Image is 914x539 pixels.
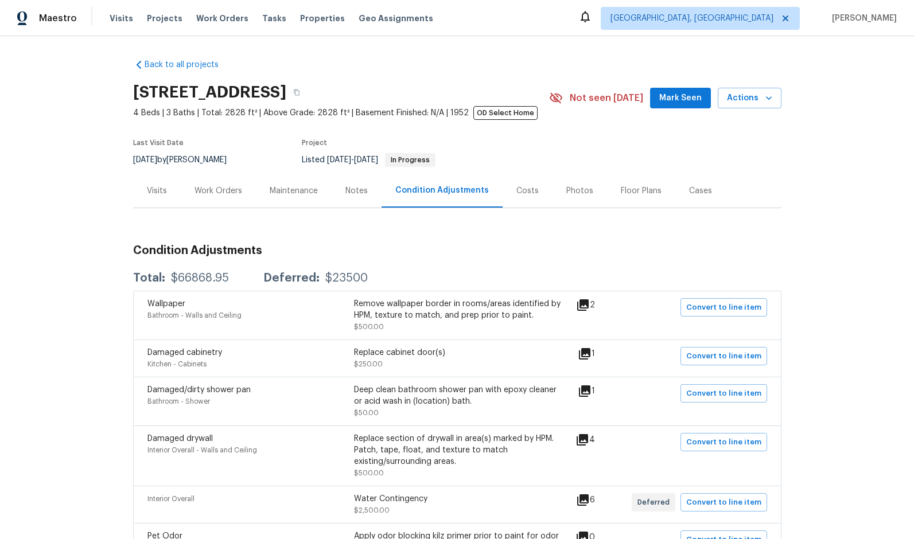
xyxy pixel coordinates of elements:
[578,347,632,361] div: 1
[171,272,229,284] div: $66868.95
[133,59,243,71] a: Back to all projects
[610,13,773,24] span: [GEOGRAPHIC_DATA], [GEOGRAPHIC_DATA]
[718,88,781,109] button: Actions
[473,106,538,120] span: OD Select Home
[133,245,781,256] h3: Condition Adjustments
[680,384,767,403] button: Convert to line item
[147,13,182,24] span: Projects
[39,13,77,24] span: Maestro
[576,298,632,312] div: 2
[637,497,674,508] span: Deferred
[196,13,248,24] span: Work Orders
[686,301,761,314] span: Convert to line item
[354,384,561,407] div: Deep clean bathroom shower pan with epoxy cleaner or acid wash in (location) bath.
[302,156,435,164] span: Listed
[354,470,384,476] span: $500.00
[395,185,489,196] div: Condition Adjustments
[354,433,561,467] div: Replace section of drywall in area(s) marked by HPM. Patch, tape, float, and texture to match exi...
[354,156,378,164] span: [DATE]
[650,88,711,109] button: Mark Seen
[327,156,351,164] span: [DATE]
[327,156,378,164] span: -
[570,92,643,104] span: Not seen [DATE]
[354,347,561,358] div: Replace cabinet door(s)
[686,387,761,400] span: Convert to line item
[147,312,242,319] span: Bathroom - Walls and Ceiling
[659,91,702,106] span: Mark Seen
[286,82,307,103] button: Copy Address
[133,107,549,119] span: 4 Beds | 3 Baths | Total: 2828 ft² | Above Grade: 2828 ft² | Basement Finished: N/A | 1952
[300,13,345,24] span: Properties
[354,323,384,330] span: $500.00
[345,185,368,197] div: Notes
[325,272,368,284] div: $23500
[354,409,379,416] span: $50.00
[133,153,240,167] div: by [PERSON_NAME]
[689,185,712,197] div: Cases
[133,272,165,284] div: Total:
[566,185,593,197] div: Photos
[354,507,390,514] span: $2,500.00
[195,185,242,197] div: Work Orders
[575,433,632,447] div: 4
[133,87,286,98] h2: [STREET_ADDRESS]
[359,13,433,24] span: Geo Assignments
[263,272,320,284] div: Deferred:
[354,361,383,368] span: $250.00
[147,435,213,443] span: Damaged drywall
[686,496,761,509] span: Convert to line item
[686,350,761,363] span: Convert to line item
[147,386,251,394] span: Damaged/dirty shower pan
[516,185,539,197] div: Costs
[110,13,133,24] span: Visits
[147,447,257,454] span: Interior Overall - Walls and Ceiling
[621,185,662,197] div: Floor Plans
[147,361,207,368] span: Kitchen - Cabinets
[680,433,767,451] button: Convert to line item
[827,13,897,24] span: [PERSON_NAME]
[147,185,167,197] div: Visits
[262,14,286,22] span: Tasks
[686,436,761,449] span: Convert to line item
[576,493,632,507] div: 6
[386,157,434,163] span: In Progress
[680,298,767,317] button: Convert to line item
[147,300,185,308] span: Wallpaper
[680,347,767,365] button: Convert to line item
[578,384,632,398] div: 1
[133,139,184,146] span: Last Visit Date
[270,185,318,197] div: Maintenance
[354,493,561,505] div: Water Contingency
[147,495,195,502] span: Interior Overall
[133,156,157,164] span: [DATE]
[302,139,327,146] span: Project
[147,349,222,357] span: Damaged cabinetry
[680,493,767,511] button: Convert to line item
[354,298,561,321] div: Remove wallpaper border in rooms/areas identified by HPM, texture to match, and prep prior to paint.
[727,91,772,106] span: Actions
[147,398,210,405] span: Bathroom - Shower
